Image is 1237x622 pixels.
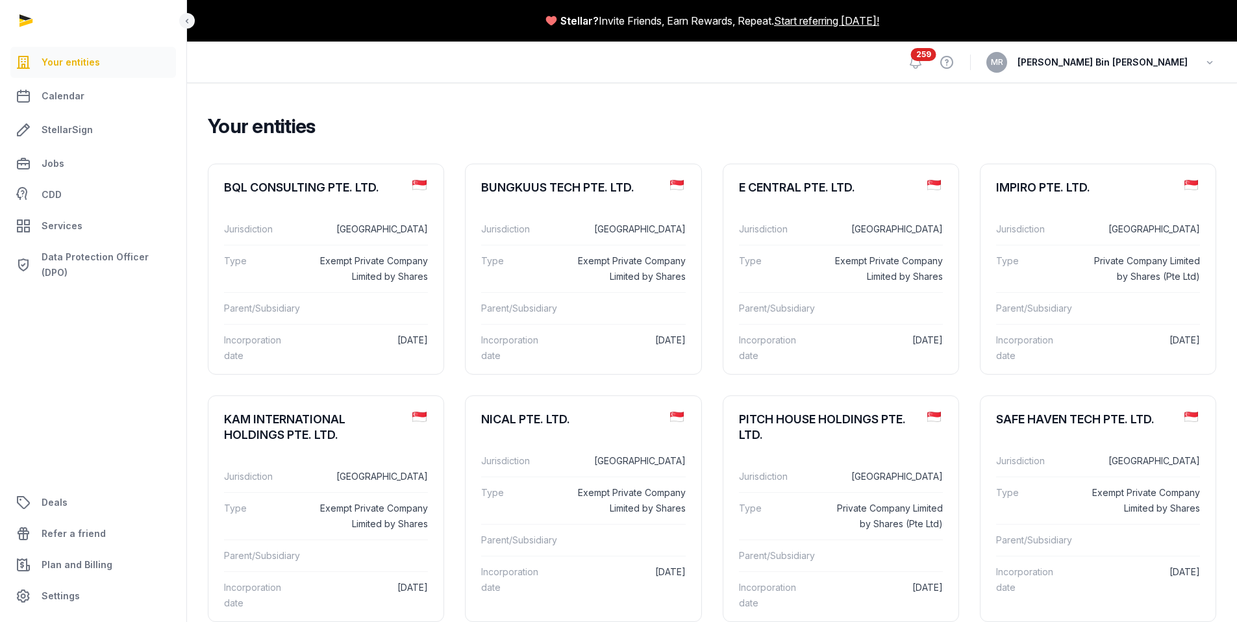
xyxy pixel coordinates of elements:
[42,495,68,510] span: Deals
[466,164,701,382] a: BUNGKUUS TECH PTE. LTD.Jurisdiction[GEOGRAPHIC_DATA]TypeExempt Private Company Limited by SharesP...
[224,469,301,484] dt: Jurisdiction
[42,88,84,104] span: Calendar
[312,469,428,484] dd: [GEOGRAPHIC_DATA]
[208,164,444,382] a: BQL CONSULTING PTE. LTD.Jurisdiction[GEOGRAPHIC_DATA]TypeExempt Private Company Limited by Shares...
[739,412,917,443] div: PITCH HOUSE HOLDINGS PTE. LTD.
[481,180,634,195] div: BUNGKUUS TECH PTE. LTD.
[10,47,176,78] a: Your entities
[481,301,558,316] dt: Parent/Subsidiary
[224,221,301,237] dt: Jurisdiction
[1184,412,1198,422] img: sg.png
[224,253,301,284] dt: Type
[739,332,816,364] dt: Incorporation date
[827,253,943,284] dd: Exempt Private Company Limited by Shares
[481,412,570,427] div: NICAL PTE. LTD.
[224,332,301,364] dt: Incorporation date
[739,301,816,316] dt: Parent/Subsidiary
[1084,221,1200,237] dd: [GEOGRAPHIC_DATA]
[224,301,301,316] dt: Parent/Subsidiary
[10,518,176,549] a: Refer a friend
[42,156,64,171] span: Jobs
[224,412,402,443] div: KAM INTERNATIONAL HOLDINGS PTE. LTD.
[927,180,941,190] img: sg.png
[466,396,701,614] a: NICAL PTE. LTD.Jurisdiction[GEOGRAPHIC_DATA]TypeExempt Private Company Limited by SharesParent/Su...
[827,221,943,237] dd: [GEOGRAPHIC_DATA]
[996,485,1073,516] dt: Type
[996,301,1073,316] dt: Parent/Subsidiary
[996,180,1090,195] div: IMPIRO PTE. LTD.
[827,501,943,532] dd: Private Company Limited by Shares (Pte Ltd)
[569,332,686,364] dd: [DATE]
[560,13,599,29] span: Stellar?
[739,580,816,611] dt: Incorporation date
[481,485,558,516] dt: Type
[670,412,684,422] img: sg.png
[981,396,1216,614] a: SAFE HAVEN TECH PTE. LTD.Jurisdiction[GEOGRAPHIC_DATA]TypeExempt Private Company Limited by Share...
[739,180,855,195] div: E CENTRAL PTE. LTD.
[10,210,176,242] a: Services
[481,532,558,548] dt: Parent/Subsidiary
[224,580,301,611] dt: Incorporation date
[996,332,1073,364] dt: Incorporation date
[42,122,93,138] span: StellarSign
[312,501,428,532] dd: Exempt Private Company Limited by Shares
[991,58,1003,66] span: MR
[569,253,686,284] dd: Exempt Private Company Limited by Shares
[481,221,558,237] dt: Jurisdiction
[739,548,816,564] dt: Parent/Subsidiary
[739,501,816,532] dt: Type
[224,501,301,532] dt: Type
[1018,55,1188,70] span: [PERSON_NAME] Bin [PERSON_NAME]
[10,549,176,580] a: Plan and Billing
[723,164,958,382] a: E CENTRAL PTE. LTD.Jurisdiction[GEOGRAPHIC_DATA]TypeExempt Private Company Limited by SharesParen...
[1184,180,1198,190] img: sg.png
[996,564,1073,595] dt: Incorporation date
[481,453,558,469] dt: Jurisdiction
[1084,485,1200,516] dd: Exempt Private Company Limited by Shares
[1084,253,1200,284] dd: Private Company Limited by Shares (Pte Ltd)
[42,557,112,573] span: Plan and Billing
[996,532,1073,548] dt: Parent/Subsidiary
[312,332,428,364] dd: [DATE]
[981,164,1216,382] a: IMPIRO PTE. LTD.Jurisdiction[GEOGRAPHIC_DATA]TypePrivate Company Limited by Shares (Pte Ltd)Paren...
[42,187,62,203] span: CDD
[827,580,943,611] dd: [DATE]
[10,81,176,112] a: Calendar
[739,253,816,284] dt: Type
[739,221,816,237] dt: Jurisdiction
[996,221,1073,237] dt: Jurisdiction
[911,48,936,61] span: 259
[10,244,176,286] a: Data Protection Officer (DPO)
[312,253,428,284] dd: Exempt Private Company Limited by Shares
[827,469,943,484] dd: [GEOGRAPHIC_DATA]
[569,221,686,237] dd: [GEOGRAPHIC_DATA]
[1172,560,1237,622] iframe: Chat Widget
[10,148,176,179] a: Jobs
[481,564,558,595] dt: Incorporation date
[481,332,558,364] dt: Incorporation date
[10,182,176,208] a: CDD
[412,412,426,422] img: sg.png
[10,114,176,145] a: StellarSign
[224,180,379,195] div: BQL CONSULTING PTE. LTD.
[1084,332,1200,364] dd: [DATE]
[312,221,428,237] dd: [GEOGRAPHIC_DATA]
[42,588,80,604] span: Settings
[774,13,879,29] a: Start referring [DATE]!
[996,453,1073,469] dt: Jurisdiction
[42,55,100,70] span: Your entities
[10,580,176,612] a: Settings
[224,548,301,564] dt: Parent/Subsidiary
[739,469,816,484] dt: Jurisdiction
[996,412,1155,427] div: SAFE HAVEN TECH PTE. LTD.
[42,526,106,541] span: Refer a friend
[42,218,82,234] span: Services
[927,412,941,422] img: sg.png
[1084,453,1200,469] dd: [GEOGRAPHIC_DATA]
[481,253,558,284] dt: Type
[827,332,943,364] dd: [DATE]
[42,249,171,280] span: Data Protection Officer (DPO)
[986,52,1007,73] button: MR
[10,487,176,518] a: Deals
